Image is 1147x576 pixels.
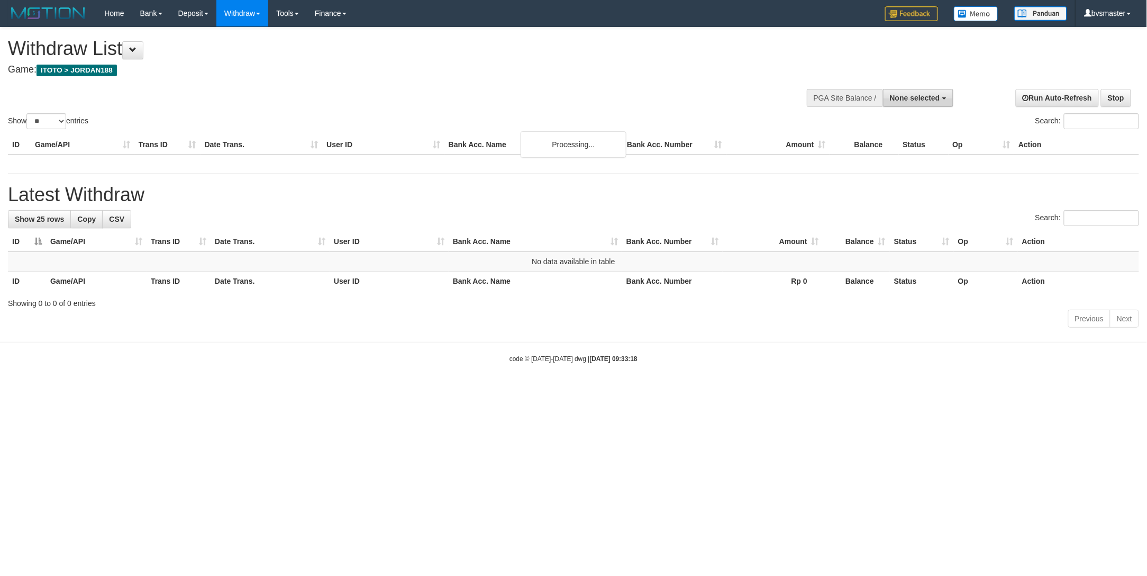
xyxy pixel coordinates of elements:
[521,131,626,158] div: Processing...
[201,135,323,155] th: Date Trans.
[1018,232,1139,251] th: Action
[1035,210,1139,226] label: Search:
[899,135,949,155] th: Status
[31,135,134,155] th: Game/API
[211,232,330,251] th: Date Trans.: activate to sort column ascending
[8,184,1139,205] h1: Latest Withdraw
[46,272,147,291] th: Game/API
[15,215,64,223] span: Show 25 rows
[623,135,726,155] th: Bank Acc. Number
[723,272,823,291] th: Rp 0
[830,135,899,155] th: Balance
[949,135,1015,155] th: Op
[147,272,211,291] th: Trans ID
[8,65,754,75] h4: Game:
[890,94,940,102] span: None selected
[77,215,96,223] span: Copy
[449,232,622,251] th: Bank Acc. Name: activate to sort column ascending
[70,210,103,228] a: Copy
[8,232,46,251] th: ID: activate to sort column descending
[723,232,823,251] th: Amount: activate to sort column ascending
[8,251,1139,272] td: No data available in table
[509,355,638,363] small: code © [DATE]-[DATE] dwg |
[330,272,449,291] th: User ID
[622,232,723,251] th: Bank Acc. Number: activate to sort column ascending
[8,5,88,21] img: MOTION_logo.png
[8,135,31,155] th: ID
[8,113,88,129] label: Show entries
[883,89,953,107] button: None selected
[147,232,211,251] th: Trans ID: activate to sort column ascending
[1016,89,1099,107] a: Run Auto-Refresh
[954,6,998,21] img: Button%20Memo.svg
[1064,210,1139,226] input: Search:
[823,272,890,291] th: Balance
[1068,310,1110,328] a: Previous
[807,89,883,107] div: PGA Site Balance /
[37,65,117,76] span: ITOTO > JORDAN188
[134,135,201,155] th: Trans ID
[622,272,723,291] th: Bank Acc. Number
[8,210,71,228] a: Show 25 rows
[8,294,1139,309] div: Showing 0 to 0 of 0 entries
[1064,113,1139,129] input: Search:
[1101,89,1131,107] a: Stop
[1110,310,1139,328] a: Next
[1018,272,1139,291] th: Action
[322,135,444,155] th: User ID
[8,272,46,291] th: ID
[102,210,131,228] a: CSV
[890,232,954,251] th: Status: activate to sort column ascending
[449,272,622,291] th: Bank Acc. Name
[46,232,147,251] th: Game/API: activate to sort column ascending
[8,38,754,59] h1: Withdraw List
[330,232,449,251] th: User ID: activate to sort column ascending
[823,232,890,251] th: Balance: activate to sort column ascending
[726,135,830,155] th: Amount
[1014,135,1139,155] th: Action
[1035,113,1139,129] label: Search:
[1014,6,1067,21] img: panduan.png
[885,6,938,21] img: Feedback.jpg
[590,355,638,363] strong: [DATE] 09:33:18
[954,272,1018,291] th: Op
[954,232,1018,251] th: Op: activate to sort column ascending
[26,113,66,129] select: Showentries
[211,272,330,291] th: Date Trans.
[890,272,954,291] th: Status
[109,215,124,223] span: CSV
[444,135,623,155] th: Bank Acc. Name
